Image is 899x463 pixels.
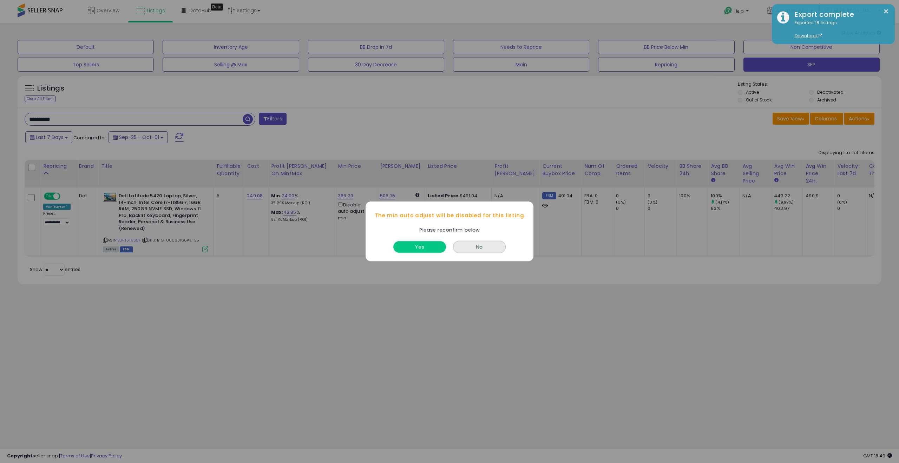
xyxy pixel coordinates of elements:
[795,33,822,39] a: Download
[883,7,889,16] button: ×
[416,226,483,234] div: Please reconfirm below
[789,20,890,39] div: Exported 18 listings.
[789,9,890,20] div: Export complete
[366,205,533,226] div: The min auto adjust will be disabled for this listing
[453,241,506,253] button: No
[393,242,446,253] button: Yes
